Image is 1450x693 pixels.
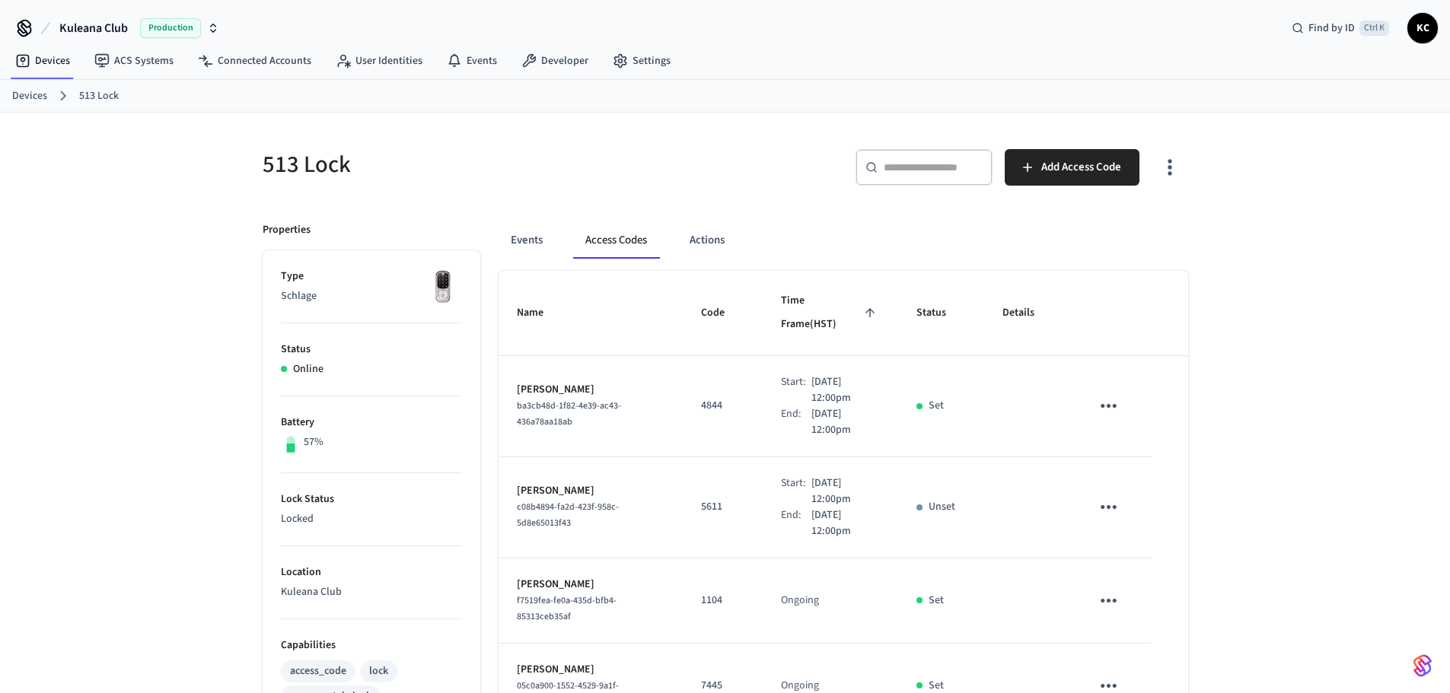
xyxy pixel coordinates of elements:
[1041,157,1121,177] span: Add Access Code
[79,88,119,104] a: 513 Lock
[781,374,811,406] div: Start:
[509,47,601,75] a: Developer
[140,18,201,38] span: Production
[281,564,462,580] p: Location
[701,499,744,515] p: 5611
[263,222,311,238] p: Properties
[369,663,388,679] div: lock
[1359,21,1389,36] span: Ctrl K
[701,301,744,325] span: Code
[499,222,1188,259] div: ant example
[435,47,509,75] a: Events
[916,301,966,325] span: Status
[304,434,323,450] p: 57%
[517,501,619,529] span: c08b4894-fa2d-423f-958c-5d8e65013f43
[281,637,462,653] p: Capabilities
[3,47,82,75] a: Devices
[1005,149,1139,186] button: Add Access Code
[281,269,462,285] p: Type
[811,406,880,438] p: [DATE] 12:00pm
[781,475,811,507] div: Start:
[701,593,744,609] p: 1104
[263,149,716,180] h5: 513 Lock
[293,361,323,377] p: Online
[1308,21,1355,36] span: Find by ID
[781,507,811,539] div: End:
[517,662,664,678] p: [PERSON_NAME]
[82,47,186,75] a: ACS Systems
[1002,301,1054,325] span: Details
[281,342,462,358] p: Status
[517,483,664,499] p: [PERSON_NAME]
[290,663,346,679] div: access_code
[573,222,659,259] button: Access Codes
[186,47,323,75] a: Connected Accounts
[517,577,664,593] p: [PERSON_NAME]
[12,88,47,104] a: Devices
[781,406,811,438] div: End:
[281,511,462,527] p: Locked
[517,399,621,428] span: ba3cb48d-1f82-4e39-ac43-436a78aa18ab
[323,47,435,75] a: User Identities
[1280,14,1401,42] div: Find by IDCtrl K
[517,301,563,325] span: Name
[499,222,555,259] button: Events
[811,374,880,406] p: [DATE] 12:00pm
[281,491,462,507] p: Lock Status
[763,558,899,644] td: Ongoing
[811,475,880,507] p: [DATE] 12:00pm
[517,594,617,623] span: f7519fea-fe0a-435d-bfb4-85313ceb35af
[1409,14,1436,42] span: KC
[281,415,462,431] p: Battery
[601,47,683,75] a: Settings
[517,382,664,398] p: [PERSON_NAME]
[281,288,462,304] p: Schlage
[1413,653,1432,678] img: SeamLogoGradient.69752ec5.svg
[1407,13,1438,43] button: KC
[59,19,128,37] span: Kuleana Club
[929,593,944,609] p: Set
[929,499,955,515] p: Unset
[281,584,462,600] p: Kuleana Club
[929,398,944,414] p: Set
[781,289,881,337] span: Time Frame(HST)
[811,507,880,539] p: [DATE] 12:00pm
[677,222,737,259] button: Actions
[424,269,462,307] img: Yale Assure Touchscreen Wifi Smart Lock, Satin Nickel, Front
[701,398,744,414] p: 4844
